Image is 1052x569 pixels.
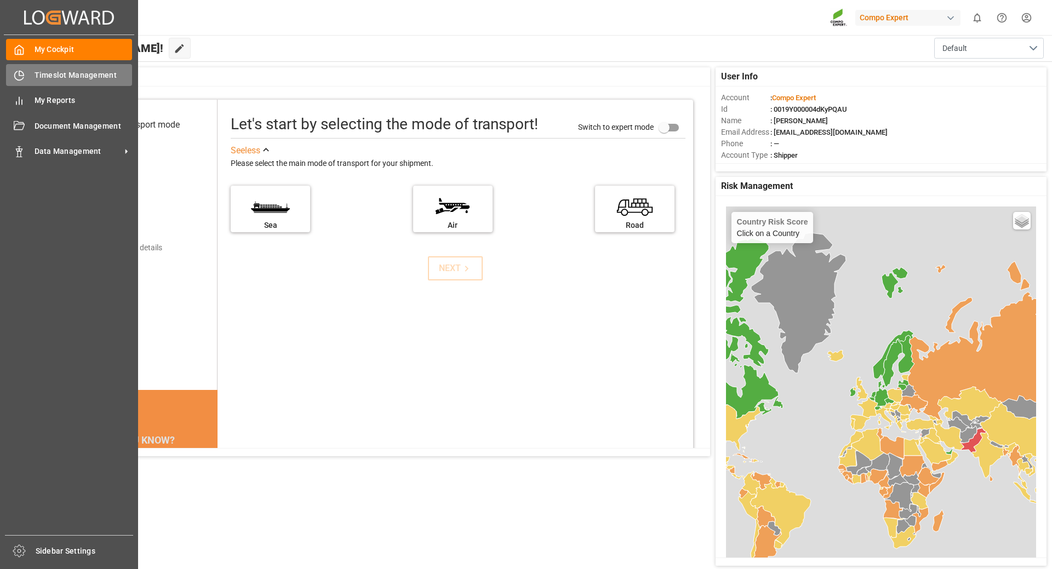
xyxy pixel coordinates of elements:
span: Account Type [721,150,770,161]
button: open menu [934,38,1044,59]
button: NEXT [428,256,483,280]
div: Let's start by selecting the mode of transport! [231,113,538,136]
span: Document Management [35,120,133,132]
div: Click on a Country [737,217,808,238]
span: : [PERSON_NAME] [770,117,828,125]
a: Layers [1013,212,1031,229]
div: Compo Expert [855,10,960,26]
span: Phone [721,138,770,150]
span: Switch to expert mode [578,122,654,131]
span: Risk Management [721,180,793,193]
span: Sidebar Settings [36,545,134,557]
span: : [770,94,816,102]
span: My Cockpit [35,44,133,55]
span: Compo Expert [772,94,816,102]
div: Air [419,220,487,231]
span: Data Management [35,146,121,157]
span: Timeslot Management [35,70,133,81]
span: Email Address [721,127,770,138]
span: : — [770,140,779,148]
button: show 0 new notifications [965,5,990,30]
span: : [EMAIL_ADDRESS][DOMAIN_NAME] [770,128,888,136]
div: DID YOU KNOW? [59,428,218,451]
span: User Info [721,70,758,83]
span: My Reports [35,95,133,106]
button: Compo Expert [855,7,965,28]
a: Timeslot Management [6,64,132,85]
div: Sea [236,220,305,231]
div: Please select the main mode of transport for your shipment. [231,157,685,170]
span: : 0019Y000004dKyPQAU [770,105,847,113]
div: NEXT [439,262,472,275]
span: Default [942,43,967,54]
a: My Cockpit [6,39,132,60]
span: : Shipper [770,151,798,159]
button: Help Center [990,5,1014,30]
span: Name [721,115,770,127]
h4: Country Risk Score [737,217,808,226]
img: Screenshot%202023-09-29%20at%2010.02.21.png_1712312052.png [830,8,848,27]
span: Id [721,104,770,115]
span: Account [721,92,770,104]
span: Hello [PERSON_NAME]! [45,38,163,59]
div: See less [231,144,260,157]
div: Road [601,220,669,231]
